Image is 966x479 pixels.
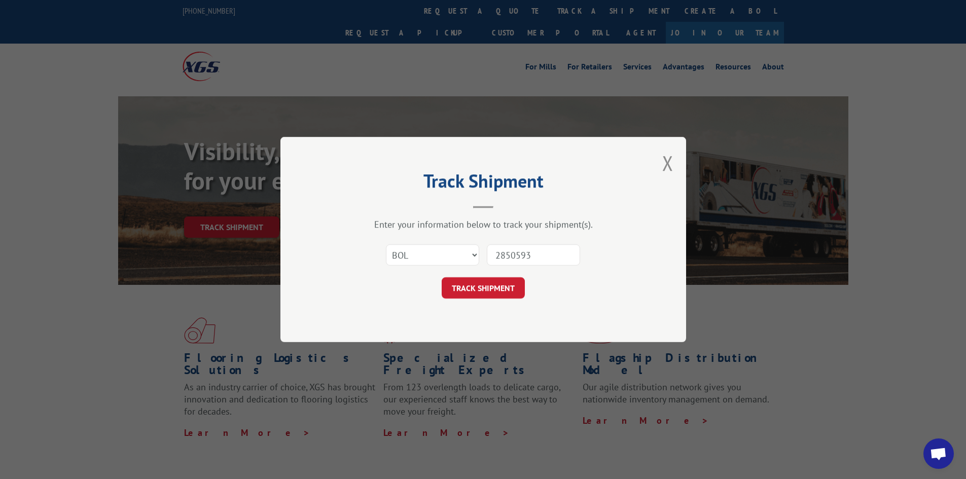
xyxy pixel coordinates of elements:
[331,218,635,230] div: Enter your information below to track your shipment(s).
[487,244,580,266] input: Number(s)
[662,150,673,176] button: Close modal
[331,174,635,193] h2: Track Shipment
[923,438,954,469] div: Open chat
[442,277,525,299] button: TRACK SHIPMENT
